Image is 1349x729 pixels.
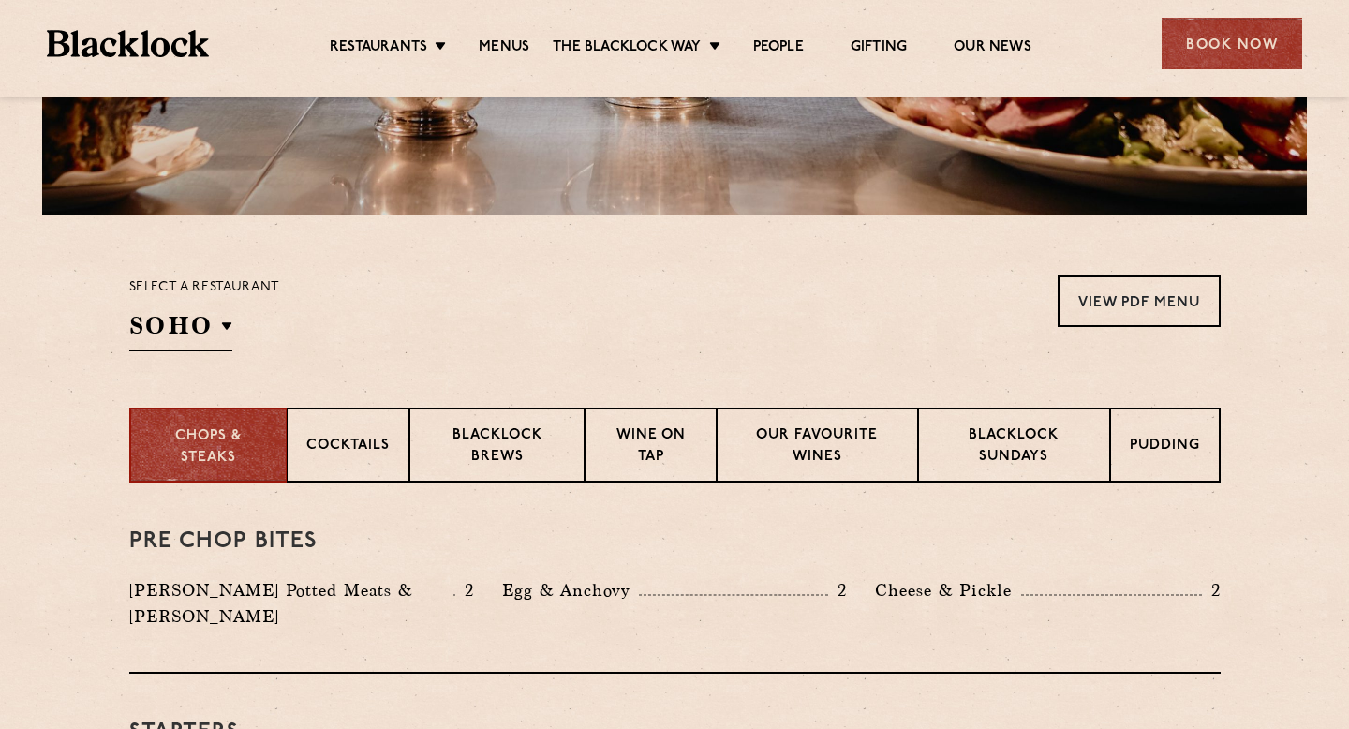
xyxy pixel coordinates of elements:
[553,38,701,59] a: The Blacklock Way
[851,38,907,59] a: Gifting
[429,425,566,469] p: Blacklock Brews
[306,436,390,459] p: Cocktails
[954,38,1031,59] a: Our News
[604,425,696,469] p: Wine on Tap
[129,275,280,300] p: Select a restaurant
[938,425,1090,469] p: Blacklock Sundays
[1130,436,1200,459] p: Pudding
[1162,18,1302,69] div: Book Now
[129,529,1221,554] h3: Pre Chop Bites
[150,426,267,469] p: Chops & Steaks
[875,577,1021,603] p: Cheese & Pickle
[1058,275,1221,327] a: View PDF Menu
[455,578,474,603] p: 2
[502,577,639,603] p: Egg & Anchovy
[47,30,209,57] img: BL_Textured_Logo-footer-cropped.svg
[828,578,847,603] p: 2
[330,38,427,59] a: Restaurants
[129,577,453,630] p: [PERSON_NAME] Potted Meats & [PERSON_NAME]
[753,38,804,59] a: People
[479,38,529,59] a: Menus
[1202,578,1221,603] p: 2
[129,309,232,351] h2: Soho
[736,425,898,469] p: Our favourite wines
